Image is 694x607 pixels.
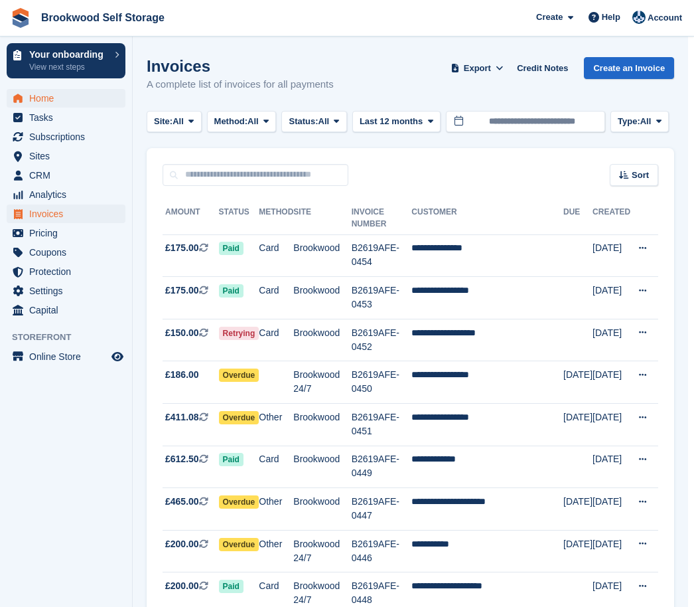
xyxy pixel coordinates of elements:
[7,224,125,242] a: menu
[165,537,199,551] span: £200.00
[7,147,125,165] a: menu
[259,234,293,277] td: Card
[163,202,219,235] th: Amount
[29,166,109,185] span: CRM
[592,488,630,531] td: [DATE]
[360,115,423,128] span: Last 12 months
[11,8,31,28] img: stora-icon-8386f47178a22dfd0bd8f6a31ec36ba5ce8667c1dd55bd0f319d3a0aa187defe.svg
[352,277,412,319] td: B2619AFE-0453
[219,202,259,235] th: Status
[29,301,109,319] span: Capital
[29,147,109,165] span: Sites
[259,202,293,235] th: Method
[7,89,125,108] a: menu
[165,368,199,382] span: £186.00
[592,202,630,235] th: Created
[592,530,630,572] td: [DATE]
[563,202,592,235] th: Due
[352,319,412,361] td: B2619AFE-0452
[247,115,259,128] span: All
[293,361,351,404] td: Brookwood 24/7
[352,446,412,488] td: B2619AFE-0449
[592,404,630,446] td: [DATE]
[293,202,351,235] th: Site
[154,115,173,128] span: Site:
[352,361,412,404] td: B2619AFE-0450
[219,411,259,424] span: Overdue
[7,43,125,78] a: Your onboarding View next steps
[536,11,563,24] span: Create
[29,282,109,300] span: Settings
[165,284,199,298] span: £175.00
[29,262,109,281] span: Protection
[219,538,259,551] span: Overdue
[207,111,277,133] button: Method: All
[293,446,351,488] td: Brookwood
[632,169,649,182] span: Sort
[147,57,334,75] h1: Invoices
[219,284,243,298] span: Paid
[29,108,109,127] span: Tasks
[7,243,125,262] a: menu
[411,202,563,235] th: Customer
[293,488,351,531] td: Brookwood
[12,331,132,344] span: Storefront
[7,108,125,127] a: menu
[563,361,592,404] td: [DATE]
[602,11,620,24] span: Help
[29,205,109,223] span: Invoices
[618,115,640,128] span: Type:
[259,446,293,488] td: Card
[610,111,669,133] button: Type: All
[29,61,108,73] p: View next steps
[448,57,506,79] button: Export
[648,11,682,25] span: Account
[352,202,412,235] th: Invoice Number
[7,205,125,223] a: menu
[592,277,630,319] td: [DATE]
[318,115,330,128] span: All
[293,530,351,572] td: Brookwood 24/7
[214,115,248,128] span: Method:
[29,224,109,242] span: Pricing
[165,241,199,255] span: £175.00
[29,347,109,366] span: Online Store
[289,115,318,128] span: Status:
[563,404,592,446] td: [DATE]
[7,301,125,319] a: menu
[259,277,293,319] td: Card
[352,234,412,277] td: B2619AFE-0454
[352,404,412,446] td: B2619AFE-0451
[592,319,630,361] td: [DATE]
[584,57,674,79] a: Create an Invoice
[219,369,259,382] span: Overdue
[563,488,592,531] td: [DATE]
[29,50,108,59] p: Your onboarding
[36,7,170,29] a: Brookwood Self Storage
[7,128,125,146] a: menu
[352,488,412,531] td: B2619AFE-0447
[352,530,412,572] td: B2619AFE-0446
[592,446,630,488] td: [DATE]
[219,242,243,255] span: Paid
[29,185,109,204] span: Analytics
[259,319,293,361] td: Card
[281,111,346,133] button: Status: All
[165,452,199,466] span: £612.50
[165,410,199,424] span: £411.08
[293,319,351,361] td: Brookwood
[464,62,491,75] span: Export
[7,166,125,185] a: menu
[259,530,293,572] td: Other
[352,111,441,133] button: Last 12 months
[7,185,125,204] a: menu
[293,234,351,277] td: Brookwood
[259,404,293,446] td: Other
[173,115,184,128] span: All
[7,282,125,300] a: menu
[293,404,351,446] td: Brookwood
[147,77,334,92] p: A complete list of invoices for all payments
[640,115,652,128] span: All
[512,57,573,79] a: Credit Notes
[29,89,109,108] span: Home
